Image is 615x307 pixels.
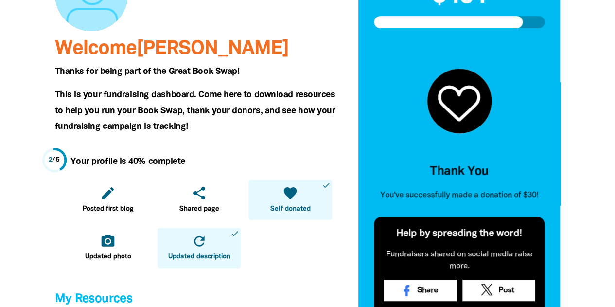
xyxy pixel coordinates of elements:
div: / 5 [49,155,60,164]
i: favorite [282,185,298,201]
span: 2 [49,157,53,163]
a: editPosted first blog [67,180,150,220]
a: camera_altUpdated photo [67,228,150,268]
span: Posted first blog [83,204,134,214]
i: done [321,181,330,190]
span: Updated photo [85,252,131,262]
a: Post [462,280,535,301]
span: Self donated [270,204,310,214]
span: Updated description [168,252,230,262]
strong: Your profile is 40% complete [70,158,185,165]
p: Fundraisers shared on social media raise more. [384,249,535,272]
a: refreshUpdated descriptiondone [158,228,241,268]
i: refresh [192,234,207,249]
span: My Resources [55,293,133,305]
span: Shared page [179,204,219,214]
a: Share [384,280,457,301]
a: shareShared page [158,180,241,220]
span: Thanks for being part of the Great Book Swap! [55,68,240,75]
p: You've successfully made a donation of $30! [374,189,545,201]
h3: Thank You [374,162,545,181]
i: share [192,185,207,201]
i: done [230,229,239,238]
i: edit [100,185,116,201]
span: Post [498,285,514,296]
span: This is your fundraising dashboard. Come here to download resources to help you run your Book Swa... [55,91,335,130]
p: Help by spreading the word! [384,226,535,241]
span: Share [417,285,438,296]
a: favoriteSelf donateddone [248,180,332,220]
i: camera_alt [100,234,116,249]
span: Welcome [PERSON_NAME] [55,40,289,58]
